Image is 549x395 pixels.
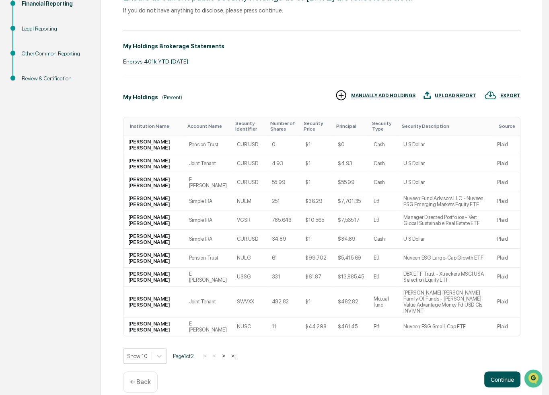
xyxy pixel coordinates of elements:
[123,154,184,173] td: [PERSON_NAME] [PERSON_NAME]
[399,249,492,268] td: Nuveen ESG Large-Cap Growth ETF
[123,249,184,268] td: [PERSON_NAME] [PERSON_NAME]
[492,192,520,211] td: Plaid
[499,123,517,129] div: Toggle SortBy
[123,268,184,287] td: [PERSON_NAME] [PERSON_NAME]
[232,135,267,154] td: CUR:USD
[220,352,228,359] button: >
[184,192,232,211] td: Simple IRA
[267,230,301,249] td: 34.89
[232,249,267,268] td: NULG
[22,25,88,33] div: Legal Reporting
[123,135,184,154] td: [PERSON_NAME] [PERSON_NAME]
[55,98,103,113] a: 🗄️Attestations
[27,70,102,76] div: We're available if you need us!
[27,61,132,70] div: Start new chat
[500,93,520,98] div: EXPORT
[267,317,301,336] td: 11
[369,192,399,211] td: Etf
[184,154,232,173] td: Joint Tenant
[187,123,229,129] div: Toggle SortBy
[333,211,368,230] td: $7,565.17
[210,352,218,359] button: <
[232,317,267,336] td: NUSC
[336,123,365,129] div: Toggle SortBy
[130,123,181,129] div: Toggle SortBy
[300,230,333,249] td: $1
[300,249,333,268] td: $99.702
[333,268,368,287] td: $13,885.45
[402,123,489,129] div: Toggle SortBy
[333,135,368,154] td: $0
[5,98,55,113] a: 🖐️Preclearance
[22,74,88,83] div: Review & Certification
[333,287,368,317] td: $482.82
[300,135,333,154] td: $1
[232,287,267,317] td: SWVXX
[369,268,399,287] td: Etf
[333,317,368,336] td: $461.45
[123,317,184,336] td: [PERSON_NAME] [PERSON_NAME]
[300,211,333,230] td: $10.565
[369,230,399,249] td: Cash
[300,287,333,317] td: $1
[492,268,520,287] td: Plaid
[123,173,184,192] td: [PERSON_NAME] [PERSON_NAME]
[492,211,520,230] td: Plaid
[16,101,52,109] span: Preclearance
[123,192,184,211] td: [PERSON_NAME] [PERSON_NAME]
[162,94,182,100] div: (Present)
[66,101,100,109] span: Attestations
[335,89,347,101] img: MANUALLY ADD HOLDINGS
[123,211,184,230] td: [PERSON_NAME] [PERSON_NAME]
[267,211,301,230] td: 785.643
[232,230,267,249] td: CUR:USD
[399,268,492,287] td: DBX ETF Trust - Xtrackers MSCI USA Selection Equity ETF
[492,287,520,317] td: Plaid
[399,192,492,211] td: Nuveen Fund Advisors LLC - Nuveen ESG Emerging Markets Equity ETF
[232,192,267,211] td: NUEM
[372,121,396,132] div: Toggle SortBy
[123,7,520,14] div: If you do not have anything to disclose, please press continue.
[492,135,520,154] td: Plaid
[435,93,476,98] div: UPLOAD REPORT
[8,61,23,76] img: 1746055101610-c473b297-6a78-478c-a979-82029cc54cd1
[8,17,146,30] p: How can we help?
[184,287,232,317] td: Joint Tenant
[200,352,209,359] button: |<
[232,268,267,287] td: USSG
[235,121,263,132] div: Toggle SortBy
[399,211,492,230] td: Manager Directed Portfolios - Vert Global Sustainable Real Estate ETF
[333,192,368,211] td: $7,701.35
[8,117,14,124] div: 🔎
[484,89,496,101] img: EXPORT
[267,154,301,173] td: 4.93
[300,154,333,173] td: $1
[424,89,431,101] img: UPLOAD REPORT
[184,211,232,230] td: Simple IRA
[369,135,399,154] td: Cash
[369,317,399,336] td: Etf
[58,102,65,108] div: 🗄️
[232,173,267,192] td: CUR:USD
[16,117,51,125] span: Data Lookup
[333,230,368,249] td: $34.89
[184,173,232,192] td: E [PERSON_NAME]
[123,94,158,100] div: My Holdings
[173,353,194,359] span: Page 1 of 2
[492,154,520,173] td: Plaid
[399,287,492,317] td: [PERSON_NAME] [PERSON_NAME] Family Of Funds - [PERSON_NAME] Value Advantage Money Fd USD Cls INV MNT
[523,368,545,390] iframe: Open customer support
[333,173,368,192] td: $55.99
[232,211,267,230] td: VGSR
[130,378,151,386] p: ← Back
[123,43,224,49] div: My Holdings Brokerage Statements
[123,58,520,65] div: Enersys 401k YTD [DATE]
[137,64,146,74] button: Start new chat
[267,192,301,211] td: 251
[492,317,520,336] td: Plaid
[333,249,368,268] td: $5,415.69
[184,230,232,249] td: Simple IRA
[351,93,415,98] div: MANUALLY ADD HOLDINGS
